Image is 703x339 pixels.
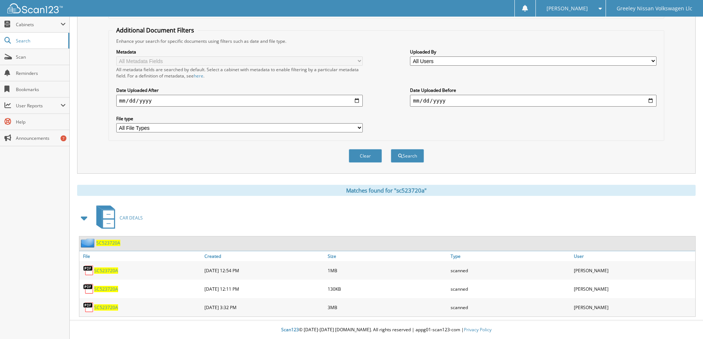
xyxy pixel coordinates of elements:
[16,38,65,44] span: Search
[410,49,657,55] label: Uploaded By
[113,38,660,44] div: Enhance your search for specific documents using filters such as date and file type.
[16,54,66,60] span: Scan
[16,119,66,125] span: Help
[83,283,94,294] img: PDF.png
[61,135,66,141] div: 7
[203,281,326,296] div: [DATE] 12:11 PM
[81,238,96,248] img: folder2.png
[666,304,703,339] iframe: Chat Widget
[326,300,449,315] div: 3MB
[116,115,363,122] label: File type
[116,66,363,79] div: All metadata fields are searched by default. Select a cabinet with metadata to enable filtering b...
[349,149,382,163] button: Clear
[79,251,203,261] a: File
[194,73,203,79] a: here
[617,6,692,11] span: Greeley Nissan Volkswagen Llc
[16,70,66,76] span: Reminders
[281,326,299,333] span: Scan123
[77,185,696,196] div: Matches found for "sc523720a"
[326,251,449,261] a: Size
[16,21,61,28] span: Cabinets
[83,302,94,313] img: PDF.png
[449,251,572,261] a: Type
[410,95,657,107] input: end
[464,326,492,333] a: Privacy Policy
[572,281,695,296] div: [PERSON_NAME]
[16,135,66,141] span: Announcements
[572,300,695,315] div: [PERSON_NAME]
[94,304,118,311] a: SC523720A
[116,95,363,107] input: start
[449,263,572,278] div: scanned
[96,240,120,246] a: SC523720A
[92,203,143,232] a: CAR DEALS
[94,286,118,292] a: SC523720A
[116,49,363,55] label: Metadata
[410,87,657,93] label: Date Uploaded Before
[16,86,66,93] span: Bookmarks
[113,26,198,34] legend: Additional Document Filters
[203,300,326,315] div: [DATE] 3:32 PM
[203,251,326,261] a: Created
[116,87,363,93] label: Date Uploaded After
[16,103,61,109] span: User Reports
[547,6,588,11] span: [PERSON_NAME]
[449,281,572,296] div: scanned
[70,321,703,339] div: © [DATE]-[DATE] [DOMAIN_NAME]. All rights reserved | appg01-scan123-com |
[449,300,572,315] div: scanned
[326,263,449,278] div: 1MB
[572,251,695,261] a: User
[203,263,326,278] div: [DATE] 12:54 PM
[7,3,63,13] img: scan123-logo-white.svg
[83,265,94,276] img: PDF.png
[120,215,143,221] span: CAR DEALS
[572,263,695,278] div: [PERSON_NAME]
[94,267,118,274] a: SC523720A
[391,149,424,163] button: Search
[326,281,449,296] div: 130KB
